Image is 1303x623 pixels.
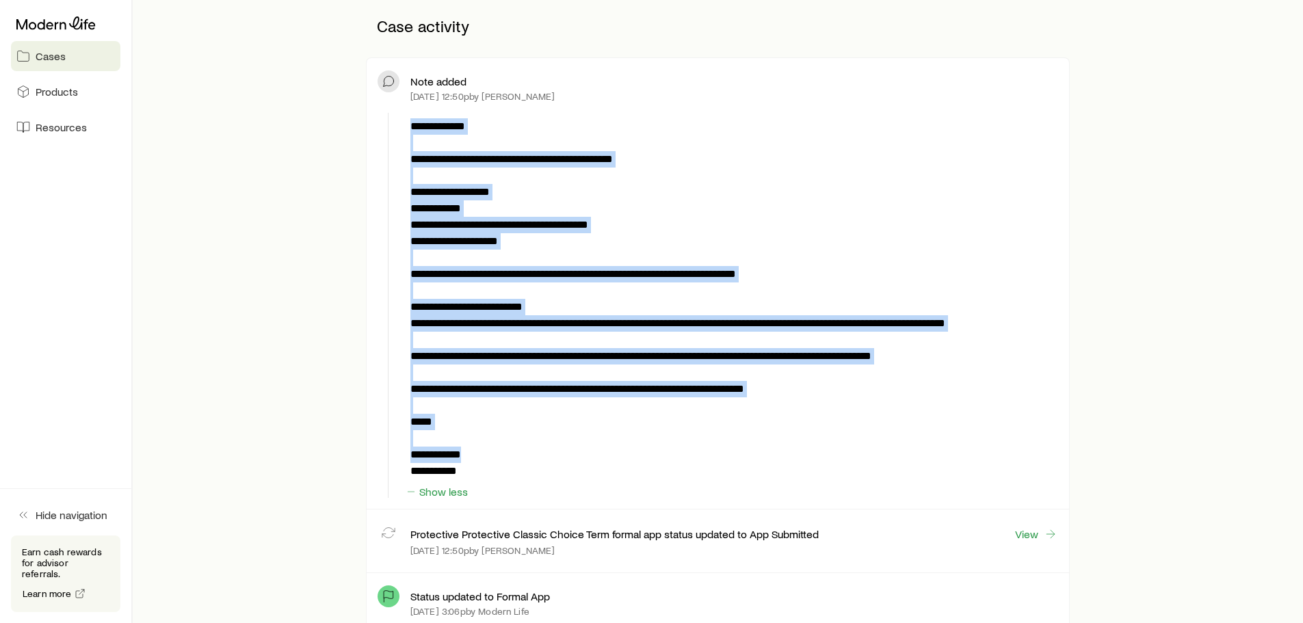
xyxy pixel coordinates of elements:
[366,5,1070,47] p: Case activity
[410,545,555,556] p: [DATE] 12:50p by [PERSON_NAME]
[11,112,120,142] a: Resources
[1014,527,1058,542] a: View
[410,589,550,603] p: Status updated to Formal App
[11,41,120,71] a: Cases
[23,589,72,598] span: Learn more
[22,546,109,579] p: Earn cash rewards for advisor referrals.
[410,91,555,102] p: [DATE] 12:50p by [PERSON_NAME]
[36,85,78,98] span: Products
[11,500,120,530] button: Hide navigation
[11,535,120,612] div: Earn cash rewards for advisor referrals.Learn more
[405,486,469,499] button: Show less
[410,527,819,541] p: Protective Protective Classic Choice Term formal app status updated to App Submitted
[36,120,87,134] span: Resources
[36,508,107,522] span: Hide navigation
[36,49,66,63] span: Cases
[11,77,120,107] a: Products
[410,606,529,617] p: [DATE] 3:06p by Modern Life
[410,75,466,88] p: Note added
